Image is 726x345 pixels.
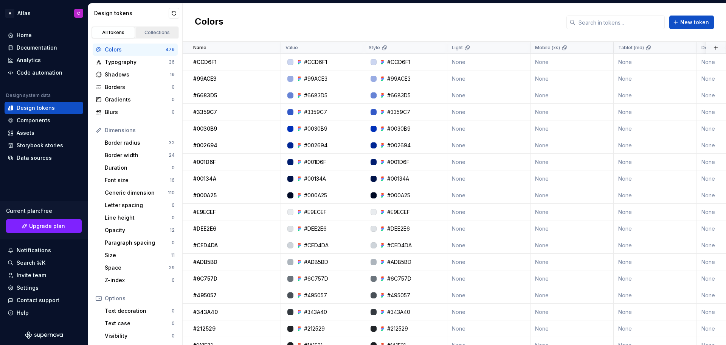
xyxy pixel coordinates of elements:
div: 0 [172,109,175,115]
p: #CCD6F1 [193,58,217,66]
p: #6C757D [193,275,217,283]
td: None [531,54,614,70]
div: 0 [172,215,175,221]
div: #6C757D [304,275,328,283]
div: #ADB5BD [387,258,411,266]
div: Line height [105,214,172,222]
p: Mobile (xs) [535,45,560,51]
div: Notifications [17,247,51,254]
div: All tokens [95,30,132,36]
p: Tablet (md) [618,45,644,51]
a: Supernova Logo [25,331,63,339]
div: Atlas [17,9,31,17]
div: #99ACE3 [387,75,411,83]
p: #495057 [193,292,217,299]
div: #212529 [387,325,408,333]
div: Invite team [17,272,46,279]
td: None [531,170,614,187]
div: #99ACE3 [304,75,327,83]
span: Upgrade plan [29,222,65,230]
div: 0 [172,333,175,339]
div: Storybook stories [17,142,63,149]
p: #6683D5 [193,92,217,99]
a: Shadows19 [93,69,178,81]
td: None [531,254,614,270]
div: A [5,9,14,18]
div: #001D6F [387,158,410,166]
td: None [447,287,531,304]
td: None [447,120,531,137]
div: #495057 [304,292,327,299]
td: None [531,120,614,137]
div: #001D6F [304,158,326,166]
div: 0 [172,84,175,90]
div: Search ⌘K [17,259,45,267]
div: Space [105,264,169,272]
div: Design system data [6,92,51,98]
div: Colors [105,46,166,53]
td: None [531,137,614,154]
td: None [614,237,697,254]
p: #001D6F [193,158,216,166]
a: Blurs0 [93,106,178,118]
div: 0 [172,277,175,283]
td: None [531,304,614,320]
div: Design tokens [17,104,55,112]
div: Components [17,117,50,124]
span: New token [680,19,709,26]
td: None [447,304,531,320]
div: #00134A [387,175,409,183]
a: Design tokens [5,102,83,114]
p: #002694 [193,142,217,149]
td: None [614,270,697,287]
button: Help [5,307,83,319]
h2: Colors [195,16,223,29]
a: Size11 [102,249,178,261]
div: #000A25 [304,192,327,199]
div: Code automation [17,69,62,76]
a: Data sources [5,152,83,164]
td: None [531,154,614,170]
div: Border radius [105,139,169,147]
div: Design tokens [94,9,169,17]
div: Blurs [105,108,172,116]
div: Letter spacing [105,201,172,209]
td: None [531,104,614,120]
div: 19 [170,72,175,78]
div: Current plan : Free [6,207,82,215]
div: #DEE2E6 [387,225,410,233]
td: None [614,187,697,204]
a: Storybook stories [5,139,83,151]
div: 0 [172,165,175,171]
div: #CED4DA [387,242,412,249]
div: #ADB5BD [304,258,328,266]
td: None [531,70,614,87]
div: #343A40 [304,308,327,316]
td: None [614,204,697,220]
div: Typography [105,58,169,66]
div: 0 [172,240,175,246]
p: #343A40 [193,308,218,316]
div: 32 [169,140,175,146]
p: #CED4DA [193,242,218,249]
td: None [531,237,614,254]
td: None [531,287,614,304]
a: Line height0 [102,212,178,224]
div: Visibility [105,332,172,340]
button: AAtlasC [2,5,86,21]
div: #3359C7 [387,108,410,116]
div: 24 [169,152,175,158]
td: None [531,187,614,204]
div: Dimensions [105,126,175,134]
td: None [614,137,697,154]
div: Gradients [105,96,172,103]
div: Documentation [17,44,57,52]
a: Font size16 [102,174,178,186]
div: #002694 [304,142,327,149]
div: 11 [171,252,175,258]
a: Documentation [5,42,83,54]
td: None [447,270,531,287]
td: None [614,104,697,120]
div: Analytics [17,56,41,64]
div: #6C757D [387,275,411,283]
